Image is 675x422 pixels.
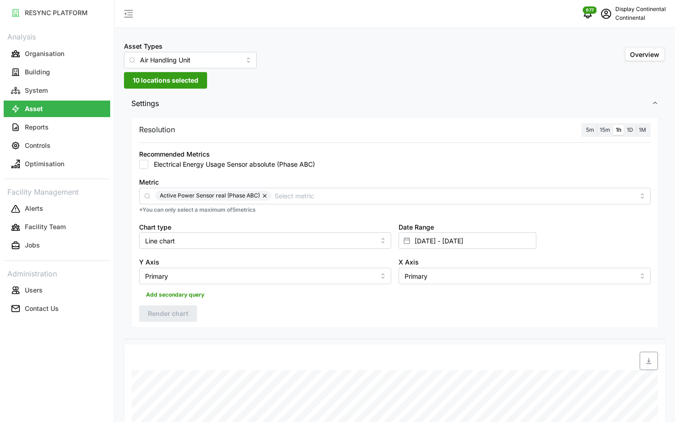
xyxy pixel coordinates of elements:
[275,191,635,201] input: Select metric
[4,4,110,22] a: RESYNC PLATFORM
[124,72,207,89] button: 10 locations selected
[399,268,651,284] input: Select X axis
[25,304,59,313] p: Contact Us
[4,64,110,80] button: Building
[4,118,110,136] a: Reports
[25,86,48,95] p: System
[25,8,88,17] p: RESYNC PLATFORM
[4,137,110,154] button: Controls
[139,149,210,159] div: Recommended Metrics
[4,200,110,218] a: Alerts
[139,124,175,135] p: Resolution
[4,266,110,280] p: Administration
[25,159,64,169] p: Optimisation
[139,177,159,187] label: Metric
[139,288,211,302] button: Add secondary query
[597,5,615,23] button: schedule
[146,288,204,301] span: Add secondary query
[25,286,43,295] p: Users
[399,222,434,232] label: Date Range
[586,7,594,13] span: 677
[4,185,110,198] p: Facility Management
[124,41,163,51] label: Asset Types
[124,92,666,115] button: Settings
[133,73,198,88] span: 10 locations selected
[4,29,110,43] p: Analysis
[25,68,50,77] p: Building
[124,115,666,339] div: Settings
[160,191,260,201] span: Active Power Sensor real (Phase ABC)
[586,126,594,133] span: 5m
[4,45,110,63] a: Organisation
[25,222,66,231] p: Facility Team
[25,104,43,113] p: Asset
[4,237,110,254] button: Jobs
[4,281,110,299] a: Users
[25,123,49,132] p: Reports
[4,136,110,155] a: Controls
[4,82,110,99] button: System
[4,63,110,81] a: Building
[139,232,391,249] input: Select chart type
[4,101,110,117] button: Asset
[139,222,171,232] label: Chart type
[615,5,666,14] p: Display Continental
[131,92,652,115] span: Settings
[148,306,188,321] span: Render chart
[4,119,110,135] button: Reports
[4,300,110,317] button: Contact Us
[25,204,43,213] p: Alerts
[4,156,110,172] button: Optimisation
[4,155,110,173] a: Optimisation
[615,14,666,23] p: Continental
[148,160,315,169] label: Electrical Energy Usage Sensor absolute (Phase ABC)
[4,201,110,217] button: Alerts
[139,257,159,267] label: Y Axis
[630,51,659,58] span: Overview
[399,232,536,249] input: Select date range
[4,81,110,100] a: System
[25,141,51,150] p: Controls
[600,126,610,133] span: 15m
[4,299,110,318] a: Contact Us
[627,126,633,133] span: 1D
[4,219,110,236] button: Facility Team
[4,282,110,298] button: Users
[579,5,597,23] button: notifications
[639,126,646,133] span: 1M
[139,268,391,284] input: Select Y axis
[25,49,64,58] p: Organisation
[139,305,197,322] button: Render chart
[4,45,110,62] button: Organisation
[4,236,110,255] a: Jobs
[139,206,651,214] p: *You can only select a maximum of 5 metrics
[4,218,110,236] a: Facility Team
[616,126,621,133] span: 1h
[4,5,110,21] button: RESYNC PLATFORM
[399,257,419,267] label: X Axis
[25,241,40,250] p: Jobs
[4,100,110,118] a: Asset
